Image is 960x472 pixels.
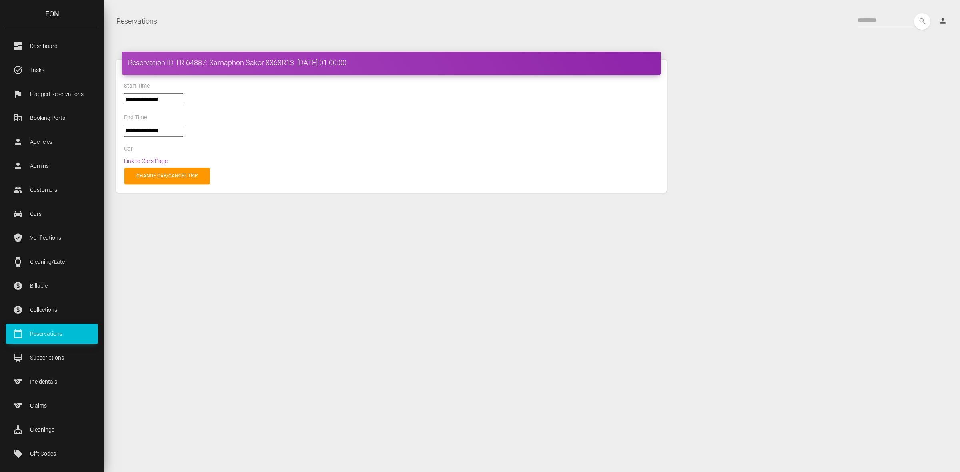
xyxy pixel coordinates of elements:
[6,36,98,56] a: dashboard Dashboard
[12,40,92,52] p: Dashboard
[6,180,98,200] a: people Customers
[12,448,92,460] p: Gift Codes
[12,208,92,220] p: Cars
[6,132,98,152] a: person Agencies
[914,13,930,30] button: search
[6,348,98,368] a: card_membership Subscriptions
[6,444,98,464] a: local_offer Gift Codes
[12,376,92,388] p: Incidentals
[6,252,98,272] a: watch Cleaning/Late
[116,11,157,31] a: Reservations
[12,424,92,436] p: Cleanings
[12,352,92,364] p: Subscriptions
[6,108,98,128] a: corporate_fare Booking Portal
[124,168,210,184] a: Change car/cancel trip
[124,114,147,121] label: End Time
[6,300,98,320] a: paid Collections
[124,158,168,164] a: Link to Car's Page
[12,88,92,100] p: Flagged Reservations
[6,324,98,344] a: calendar_today Reservations
[6,60,98,80] a: task_alt Tasks
[6,228,98,248] a: verified_user Verifications
[12,184,92,196] p: Customers
[6,156,98,176] a: person Admins
[12,400,92,412] p: Claims
[12,256,92,268] p: Cleaning/Late
[6,204,98,224] a: drive_eta Cars
[12,64,92,76] p: Tasks
[6,420,98,440] a: cleaning_services Cleanings
[12,280,92,292] p: Billable
[6,396,98,416] a: sports Claims
[939,17,947,25] i: person
[12,160,92,172] p: Admins
[12,304,92,316] p: Collections
[12,112,92,124] p: Booking Portal
[933,13,954,29] a: person
[128,58,655,68] h4: Reservation ID TR-64887: Samaphon Sakor 8368R13 [DATE] 01:00:00
[12,232,92,244] p: Verifications
[12,136,92,148] p: Agencies
[12,328,92,340] p: Reservations
[124,82,150,90] label: Start Time
[124,145,133,153] label: Car
[6,372,98,392] a: sports Incidentals
[6,276,98,296] a: paid Billable
[6,84,98,104] a: flag Flagged Reservations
